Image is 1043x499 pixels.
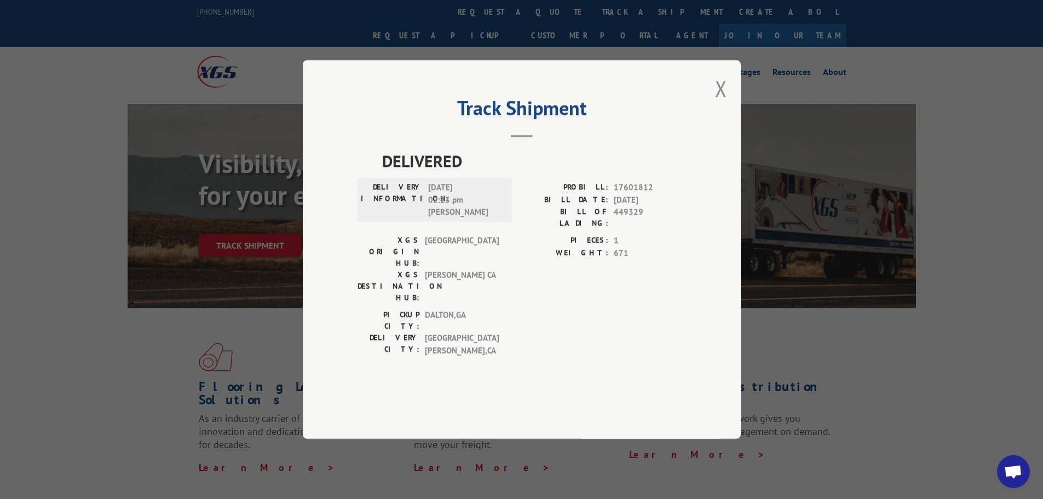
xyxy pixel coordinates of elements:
[614,181,686,194] span: 17601812
[425,269,499,303] span: [PERSON_NAME] CA
[358,309,419,332] label: PICKUP CITY:
[425,234,499,269] span: [GEOGRAPHIC_DATA]
[614,234,686,247] span: 1
[614,206,686,229] span: 449329
[358,332,419,357] label: DELIVERY CITY:
[614,194,686,207] span: [DATE]
[522,234,608,247] label: PIECES:
[358,234,419,269] label: XGS ORIGIN HUB:
[522,194,608,207] label: BILL DATE:
[382,148,686,173] span: DELIVERED
[522,206,608,229] label: BILL OF LADING:
[358,269,419,303] label: XGS DESTINATION HUB:
[522,181,608,194] label: PROBILL:
[428,181,502,219] span: [DATE] 02:23 pm [PERSON_NAME]
[715,74,727,103] button: Close modal
[522,247,608,260] label: WEIGHT:
[997,455,1030,488] div: Open chat
[358,100,686,121] h2: Track Shipment
[361,181,423,219] label: DELIVERY INFORMATION:
[614,247,686,260] span: 671
[425,332,499,357] span: [GEOGRAPHIC_DATA][PERSON_NAME] , CA
[425,309,499,332] span: DALTON , GA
